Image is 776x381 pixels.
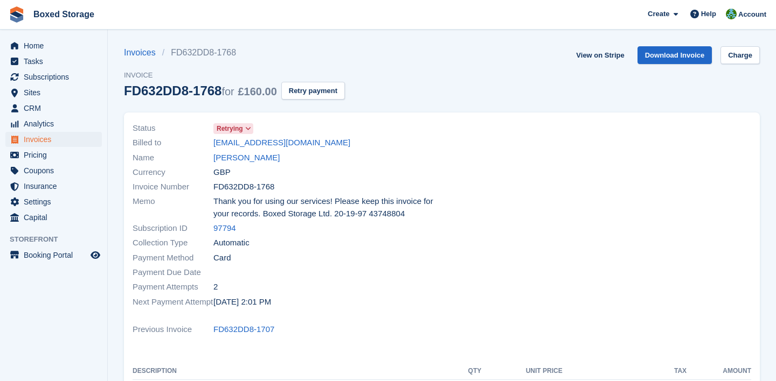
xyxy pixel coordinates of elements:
span: Invoice Number [133,181,213,193]
a: menu [5,147,102,163]
time: 2025-09-30 13:01:46 UTC [213,296,271,308]
span: Booking Portal [24,248,88,263]
span: Coupons [24,163,88,178]
a: menu [5,38,102,53]
a: menu [5,248,102,263]
a: Charge [720,46,760,64]
a: menu [5,194,102,209]
a: menu [5,132,102,147]
span: Thank you for using our services! Please keep this invoice for your records. Boxed Storage Ltd. 2... [213,195,435,220]
span: Status [133,122,213,135]
a: menu [5,54,102,69]
span: Memo [133,195,213,220]
span: FD632DD8-1768 [213,181,274,193]
a: Boxed Storage [29,5,99,23]
th: Description [133,363,452,380]
span: Pricing [24,147,88,163]
button: Retry payment [281,82,345,100]
a: View on Stripe [572,46,628,64]
span: Payment Due Date [133,266,213,279]
span: Analytics [24,116,88,131]
span: Capital [24,210,88,225]
span: for [221,86,234,97]
span: Payment Method [133,252,213,264]
span: Collection Type [133,237,213,249]
span: Retrying [217,124,243,133]
a: menu [5,163,102,178]
span: Settings [24,194,88,209]
span: Invoices [24,132,88,147]
span: Next Payment Attempt [133,296,213,308]
span: Invoice [124,70,345,81]
a: menu [5,101,102,116]
div: FD632DD8-1768 [124,83,277,98]
span: GBP [213,166,231,179]
a: Preview store [89,249,102,262]
span: Subscription ID [133,222,213,235]
span: Sites [24,85,88,100]
th: Amount [687,363,751,380]
a: Download Invoice [638,46,712,64]
a: Invoices [124,46,162,59]
span: Previous Invoice [133,323,213,336]
a: 97794 [213,222,236,235]
span: CRM [24,101,88,116]
span: Payment Attempts [133,281,213,293]
span: 2 [213,281,218,293]
th: Tax [563,363,687,380]
span: Subscriptions [24,69,88,84]
a: menu [5,210,102,225]
span: Name [133,152,213,164]
img: Tobias Butler [726,9,737,19]
img: stora-icon-8386f47178a22dfd0bd8f6a31ec36ba5ce8667c1dd55bd0f319d3a0aa187defe.svg [9,6,25,23]
th: QTY [452,363,482,380]
span: Tasks [24,54,88,69]
a: menu [5,69,102,84]
span: Storefront [10,234,107,245]
span: Account [738,9,766,20]
span: Card [213,252,231,264]
span: Billed to [133,137,213,149]
a: menu [5,116,102,131]
span: Create [648,9,669,19]
a: [PERSON_NAME] [213,152,280,164]
a: Retrying [213,122,253,135]
span: Currency [133,166,213,179]
a: FD632DD8-1707 [213,323,274,336]
span: Automatic [213,237,250,249]
span: Help [701,9,716,19]
span: Insurance [24,179,88,194]
nav: breadcrumbs [124,46,345,59]
span: Home [24,38,88,53]
a: menu [5,179,102,194]
a: [EMAIL_ADDRESS][DOMAIN_NAME] [213,137,350,149]
th: Unit Price [481,363,562,380]
span: £160.00 [238,86,276,97]
a: menu [5,85,102,100]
